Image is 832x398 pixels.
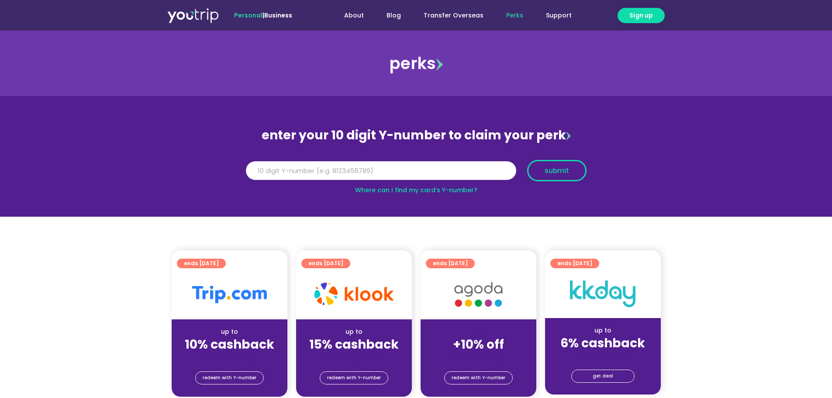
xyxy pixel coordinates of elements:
[375,7,412,24] a: Blog
[452,372,505,384] span: redeem with Y-number
[571,370,635,383] a: get deal
[355,186,477,194] a: Where can I find my card’s Y-number?
[593,370,613,382] span: get deal
[301,259,350,268] a: ends [DATE]
[453,336,504,353] strong: +10% off
[234,11,292,20] span: |
[552,351,654,360] div: (for stays only)
[527,160,587,181] button: submit
[495,7,535,24] a: Perks
[195,371,264,384] a: redeem with Y-number
[557,259,592,268] span: ends [DATE]
[179,353,280,362] div: (for stays only)
[177,259,226,268] a: ends [DATE]
[470,327,487,336] span: up to
[545,167,569,174] span: submit
[444,371,513,384] a: redeem with Y-number
[552,326,654,335] div: up to
[246,160,587,188] form: Y Number
[179,327,280,336] div: up to
[426,259,475,268] a: ends [DATE]
[303,353,405,362] div: (for stays only)
[333,7,375,24] a: About
[264,11,292,20] a: Business
[308,259,343,268] span: ends [DATE]
[242,124,591,147] div: enter your 10 digit Y-number to claim your perk
[535,7,583,24] a: Support
[246,161,516,180] input: 10 digit Y-number (e.g. 8123456789)
[412,7,495,24] a: Transfer Overseas
[184,259,219,268] span: ends [DATE]
[629,11,653,20] span: Sign up
[550,259,599,268] a: ends [DATE]
[327,372,381,384] span: redeem with Y-number
[303,327,405,336] div: up to
[316,7,583,24] nav: Menu
[560,335,645,352] strong: 6% cashback
[433,259,468,268] span: ends [DATE]
[320,371,388,384] a: redeem with Y-number
[234,11,262,20] span: Personal
[618,8,665,23] a: Sign up
[185,336,274,353] strong: 10% cashback
[309,336,399,353] strong: 15% cashback
[428,353,529,362] div: (for stays only)
[203,372,256,384] span: redeem with Y-number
